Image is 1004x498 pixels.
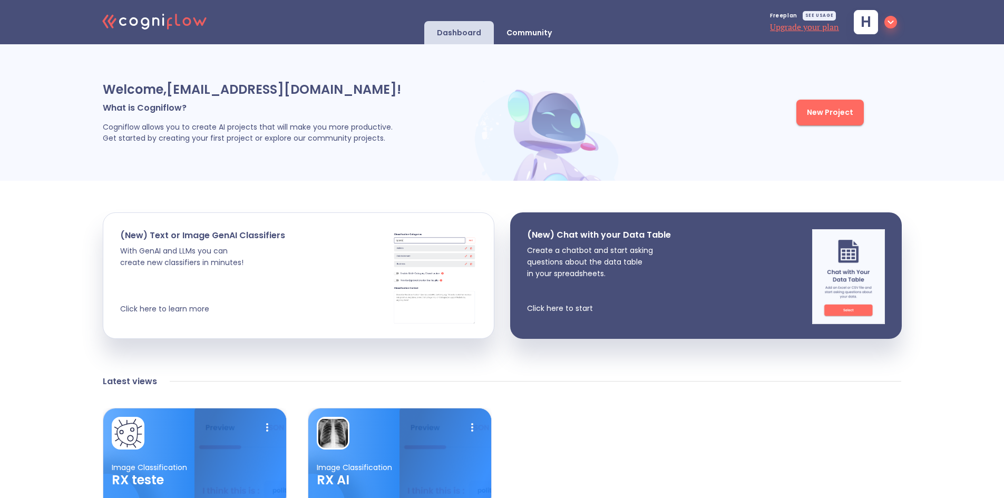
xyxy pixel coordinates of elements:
[527,229,671,240] p: (New) Chat with your Data Table
[472,81,625,181] img: header robot
[317,463,483,473] p: Image Classification
[103,81,472,98] p: Welcome, [EMAIL_ADDRESS][DOMAIN_NAME] !
[120,245,285,315] p: With GenAI and LLMs you can create new classifiers in minutes! Click here to learn more
[103,102,472,113] p: What is Cogniflow?
[318,418,348,448] img: card avatar
[861,15,871,30] span: h
[812,229,885,324] img: chat img
[527,245,671,314] p: Create a chatbot and start asking questions about the data table in your spreadsheets. Click here...
[120,230,285,241] p: (New) Text or Image GenAI Classifiers
[103,122,472,144] p: Cogniflow allows you to create AI projects that will make you more productive. Get started by cre...
[112,473,278,487] h3: RX teste
[803,11,836,21] div: SEE USAGE
[392,230,477,325] img: cards stack img
[796,100,864,125] button: New Project
[112,463,278,473] p: Image Classification
[770,13,797,18] span: Free plan
[437,28,481,38] p: Dashboard
[317,473,483,487] h3: RX AI
[113,418,143,448] img: card avatar
[506,28,552,38] p: Community
[103,376,157,387] h4: Latest views
[770,21,839,33] p: Upgrade your plan
[845,7,901,37] button: h
[807,106,853,119] span: New Project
